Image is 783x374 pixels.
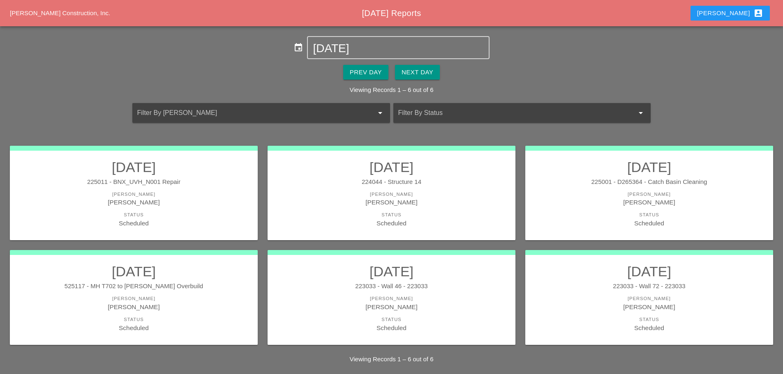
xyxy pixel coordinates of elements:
[350,68,382,77] div: Prev Day
[697,8,763,18] div: [PERSON_NAME]
[18,159,249,228] a: [DATE]225011 - BNX_UVH_N001 Repair[PERSON_NAME][PERSON_NAME]StatusScheduled
[534,302,765,312] div: [PERSON_NAME]
[534,159,765,228] a: [DATE]225001 - D265364 - Catch Basin Cleaning[PERSON_NAME][PERSON_NAME]StatusScheduled
[534,316,765,323] div: Status
[18,159,249,175] h2: [DATE]
[18,263,249,332] a: [DATE]525117 - MH T702 to [PERSON_NAME] Overbuild[PERSON_NAME][PERSON_NAME]StatusScheduled
[534,218,765,228] div: Scheduled
[18,197,249,207] div: [PERSON_NAME]
[534,177,765,187] div: 225001 - D265364 - Catch Basin Cleaning
[276,159,507,175] h2: [DATE]
[534,263,765,280] h2: [DATE]
[534,282,765,291] div: 223033 - Wall 72 - 223033
[343,65,388,80] button: Prev Day
[276,177,507,187] div: 224044 - Structure 14
[276,316,507,323] div: Status
[534,159,765,175] h2: [DATE]
[395,65,440,80] button: Next Day
[534,191,765,198] div: [PERSON_NAME]
[18,282,249,291] div: 525117 - MH T702 to [PERSON_NAME] Overbuild
[18,177,249,187] div: 225011 - BNX_UVH_N001 Repair
[534,323,765,333] div: Scheduled
[691,6,770,21] button: [PERSON_NAME]
[18,323,249,333] div: Scheduled
[18,302,249,312] div: [PERSON_NAME]
[18,211,249,218] div: Status
[276,323,507,333] div: Scheduled
[534,211,765,218] div: Status
[636,108,646,118] i: arrow_drop_down
[276,302,507,312] div: [PERSON_NAME]
[276,218,507,228] div: Scheduled
[276,191,507,198] div: [PERSON_NAME]
[293,43,303,53] i: event
[753,8,763,18] i: account_box
[276,159,507,228] a: [DATE]224044 - Structure 14[PERSON_NAME][PERSON_NAME]StatusScheduled
[18,191,249,198] div: [PERSON_NAME]
[534,263,765,332] a: [DATE]223033 - Wall 72 - 223033[PERSON_NAME][PERSON_NAME]StatusScheduled
[276,282,507,291] div: 223033 - Wall 46 - 223033
[10,9,110,16] a: [PERSON_NAME] Construction, Inc.
[375,108,385,118] i: arrow_drop_down
[18,316,249,323] div: Status
[362,9,421,18] span: [DATE] Reports
[276,211,507,218] div: Status
[534,197,765,207] div: [PERSON_NAME]
[276,197,507,207] div: [PERSON_NAME]
[534,295,765,302] div: [PERSON_NAME]
[276,263,507,332] a: [DATE]223033 - Wall 46 - 223033[PERSON_NAME][PERSON_NAME]StatusScheduled
[276,295,507,302] div: [PERSON_NAME]
[402,68,433,77] div: Next Day
[18,218,249,228] div: Scheduled
[276,263,507,280] h2: [DATE]
[18,263,249,280] h2: [DATE]
[313,42,483,55] input: Select Date
[18,295,249,302] div: [PERSON_NAME]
